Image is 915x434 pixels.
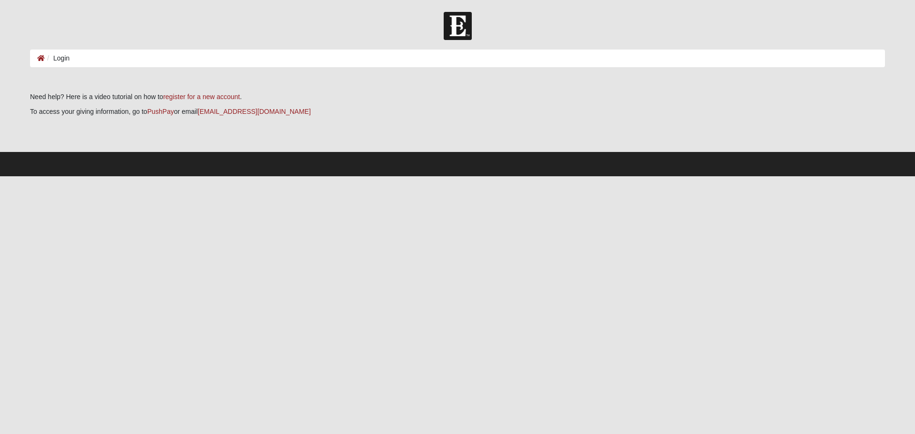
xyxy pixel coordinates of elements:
[163,93,240,101] a: register for a new account
[30,107,885,117] p: To access your giving information, go to or email
[444,12,472,40] img: Church of Eleven22 Logo
[45,53,70,63] li: Login
[147,108,174,115] a: PushPay
[30,92,885,102] p: Need help? Here is a video tutorial on how to .
[198,108,311,115] a: [EMAIL_ADDRESS][DOMAIN_NAME]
